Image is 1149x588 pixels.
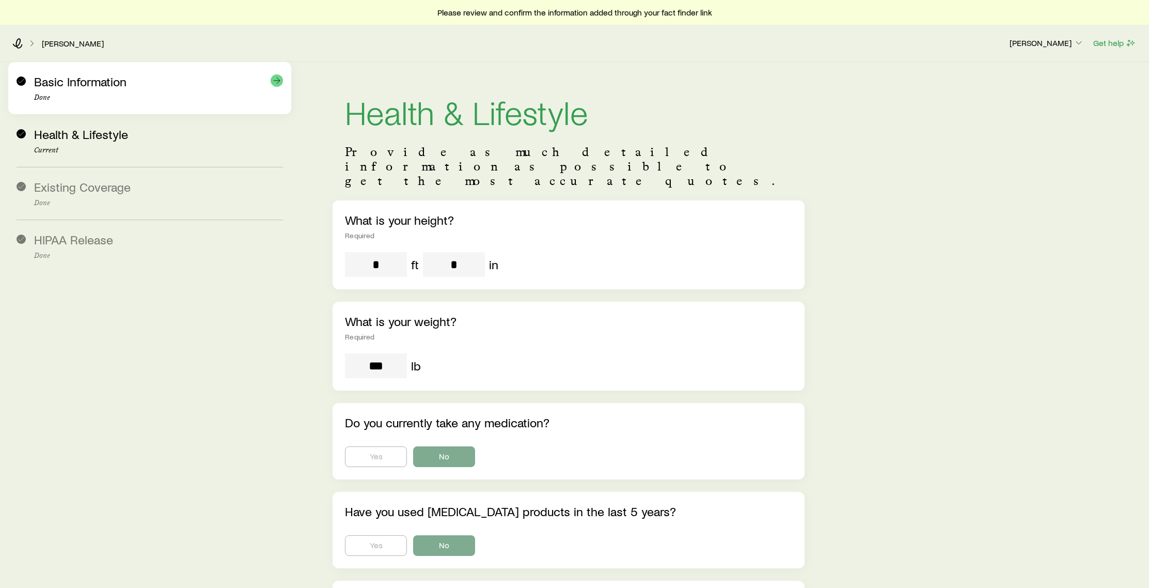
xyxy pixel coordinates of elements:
[345,333,792,341] div: Required
[345,213,792,227] p: What is your height?
[34,252,283,260] p: Done
[41,39,104,49] a: [PERSON_NAME]
[345,535,407,556] button: Yes
[34,199,283,207] p: Done
[1010,38,1084,48] p: [PERSON_NAME]
[345,314,792,329] p: What is your weight?
[413,446,475,467] button: No
[34,146,283,154] p: Current
[345,446,407,467] button: Yes
[411,257,419,272] div: ft
[345,145,792,188] p: Provide as much detailed information as possible to get the most accurate quotes.
[34,232,113,247] span: HIPAA Release
[489,257,498,272] div: in
[34,74,127,89] span: Basic Information
[345,415,792,430] p: Do you currently take any medication?
[411,359,421,373] div: lb
[34,127,128,142] span: Health & Lifestyle
[1093,37,1137,49] button: Get help
[34,179,131,194] span: Existing Coverage
[345,504,792,519] p: Have you used [MEDICAL_DATA] products in the last 5 years?
[413,535,475,556] button: No
[1009,37,1084,50] button: [PERSON_NAME]
[345,95,792,128] h1: Health & Lifestyle
[34,94,283,102] p: Done
[345,231,792,240] div: Required
[437,7,712,18] span: Please review and confirm the information added through your fact finder link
